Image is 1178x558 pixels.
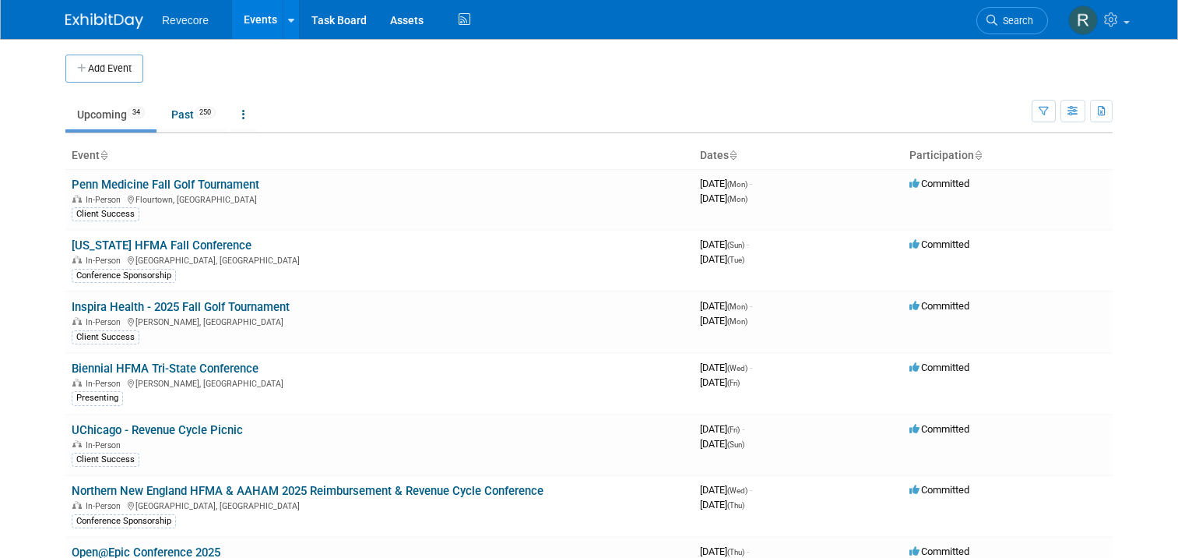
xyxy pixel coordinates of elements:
[86,440,125,450] span: In-Person
[700,438,744,450] span: [DATE]
[72,195,82,203] img: In-Person Event
[72,514,176,528] div: Conference Sponsorship
[750,178,752,189] span: -
[700,546,749,557] span: [DATE]
[86,317,125,327] span: In-Person
[65,13,143,29] img: ExhibitDay
[729,149,737,161] a: Sort by Start Date
[750,484,752,496] span: -
[100,149,107,161] a: Sort by Event Name
[195,107,216,118] span: 250
[727,379,740,387] span: (Fri)
[909,238,969,250] span: Committed
[160,100,227,129] a: Past250
[72,376,687,389] div: [PERSON_NAME], [GEOGRAPHIC_DATA]
[727,317,747,326] span: (Mon)
[72,192,687,205] div: Flourtown, [GEOGRAPHIC_DATA]
[72,423,243,437] a: UChicago - Revenue Cycle Picnic
[909,362,969,373] span: Committed
[72,453,139,467] div: Client Success
[72,499,687,511] div: [GEOGRAPHIC_DATA], [GEOGRAPHIC_DATA]
[700,499,744,510] span: [DATE]
[747,546,749,557] span: -
[72,391,123,405] div: Presenting
[700,300,752,312] span: [DATE]
[72,317,82,325] img: In-Person Event
[72,300,290,314] a: Inspira Health - 2025 Fall Golf Tournament
[86,501,125,511] span: In-Person
[72,440,82,448] img: In-Person Event
[700,376,740,388] span: [DATE]
[700,362,752,373] span: [DATE]
[1068,5,1098,35] img: Rachael Sires
[700,423,744,435] span: [DATE]
[72,253,687,266] div: [GEOGRAPHIC_DATA], [GEOGRAPHIC_DATA]
[700,238,749,250] span: [DATE]
[974,149,982,161] a: Sort by Participation Type
[727,256,744,264] span: (Tue)
[727,195,747,203] span: (Mon)
[909,484,969,496] span: Committed
[976,7,1048,34] a: Search
[909,546,969,557] span: Committed
[65,143,694,169] th: Event
[65,100,156,129] a: Upcoming34
[72,315,687,327] div: [PERSON_NAME], [GEOGRAPHIC_DATA]
[903,143,1113,169] th: Participation
[747,238,749,250] span: -
[86,379,125,389] span: In-Person
[700,192,747,204] span: [DATE]
[86,256,125,266] span: In-Person
[727,364,747,373] span: (Wed)
[909,300,969,312] span: Committed
[700,484,752,496] span: [DATE]
[72,501,82,509] img: In-Person Event
[700,178,752,189] span: [DATE]
[65,55,143,83] button: Add Event
[997,15,1033,26] span: Search
[72,379,82,387] img: In-Person Event
[694,143,903,169] th: Dates
[727,426,740,434] span: (Fri)
[742,423,744,435] span: -
[72,362,258,376] a: Biennial HFMA Tri-State Conference
[727,548,744,556] span: (Thu)
[727,440,744,449] span: (Sun)
[727,302,747,311] span: (Mon)
[72,330,139,344] div: Client Success
[727,241,744,249] span: (Sun)
[128,107,145,118] span: 34
[909,178,969,189] span: Committed
[727,180,747,189] span: (Mon)
[727,486,747,495] span: (Wed)
[86,195,125,205] span: In-Person
[162,14,209,26] span: Revecore
[750,362,752,373] span: -
[72,238,251,253] a: [US_STATE] HFMA Fall Conference
[700,315,747,327] span: [DATE]
[72,256,82,263] img: In-Person Event
[72,484,543,498] a: Northern New England HFMA & AAHAM 2025 Reimbursement & Revenue Cycle Conference
[727,501,744,510] span: (Thu)
[750,300,752,312] span: -
[72,207,139,221] div: Client Success
[72,269,176,283] div: Conference Sponsorship
[72,178,259,192] a: Penn Medicine Fall Golf Tournament
[909,423,969,435] span: Committed
[700,253,744,265] span: [DATE]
